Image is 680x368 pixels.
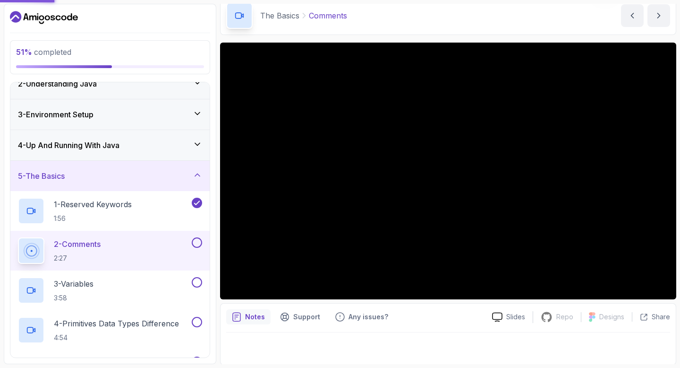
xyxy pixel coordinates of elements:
p: 1:56 [54,214,132,223]
p: Designs [599,312,624,322]
button: previous content [621,4,644,27]
button: 2-Understanding Java [10,69,210,99]
a: Dashboard [10,10,78,25]
button: Share [632,312,670,322]
h3: 4 - Up And Running With Java [18,140,119,151]
span: 51 % [16,47,32,57]
p: The Basics [260,10,299,21]
p: 4:54 [54,333,179,342]
h3: 5 - The Basics [18,170,65,182]
p: Any issues? [348,312,388,322]
p: 4 - Primitives Data Types Difference [54,318,179,329]
p: Share [652,312,670,322]
button: 3-Environment Setup [10,99,210,130]
h3: 3 - Environment Setup [18,109,93,120]
p: Repo [556,312,573,322]
button: 4-Up And Running With Java [10,130,210,160]
button: 2-Comments2:27 [18,237,202,264]
button: Support button [274,309,326,324]
button: Feedback button [330,309,394,324]
button: 4-Primitives Data Types Difference4:54 [18,317,202,343]
button: 1-Reserved Keywords1:56 [18,198,202,224]
p: Support [293,312,320,322]
button: 3-Variables3:58 [18,277,202,304]
p: 2 - Comments [54,238,101,250]
p: 1 - Reserved Keywords [54,199,132,210]
p: Slides [506,312,525,322]
p: 3 - Variables [54,278,93,289]
a: Slides [484,312,533,322]
span: completed [16,47,71,57]
button: notes button [226,309,271,324]
p: Comments [309,10,347,21]
button: next content [647,4,670,27]
h3: 2 - Understanding Java [18,78,97,89]
button: 5-The Basics [10,161,210,191]
p: 2:27 [54,254,101,263]
p: 3:58 [54,293,93,303]
iframe: 2 - Comments [220,43,676,299]
p: Notes [245,312,265,322]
